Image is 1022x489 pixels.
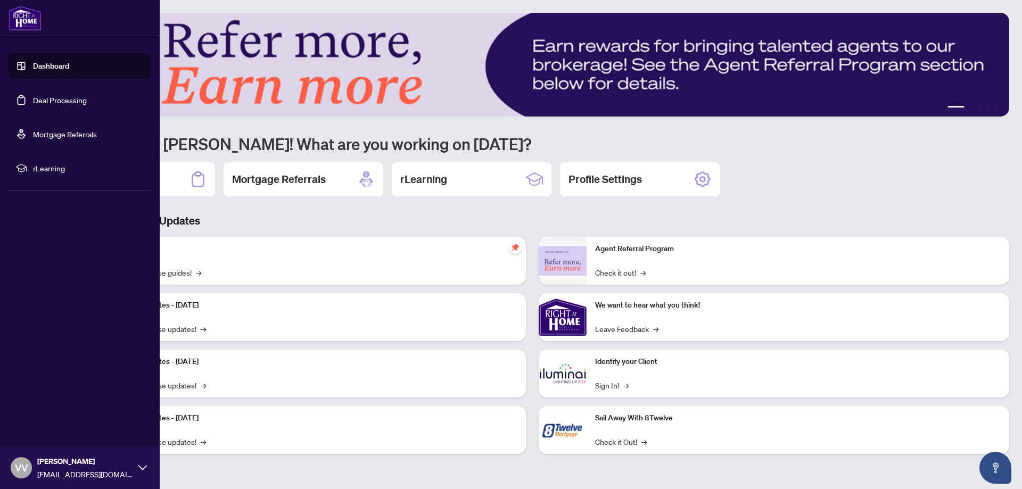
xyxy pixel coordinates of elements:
span: [PERSON_NAME] [37,455,133,467]
span: pushpin [509,241,522,254]
span: rLearning [33,162,144,174]
span: → [641,436,647,447]
span: → [623,379,629,391]
span: → [201,379,206,391]
a: Check it out!→ [595,267,646,278]
p: Platform Updates - [DATE] [112,412,517,424]
p: Platform Updates - [DATE] [112,300,517,311]
h2: rLearning [400,172,447,187]
h2: Profile Settings [568,172,642,187]
button: 5 [994,106,999,110]
p: Platform Updates - [DATE] [112,356,517,368]
span: → [640,267,646,278]
span: → [653,323,658,335]
button: 3 [977,106,982,110]
span: [EMAIL_ADDRESS][DOMAIN_NAME] [37,468,133,480]
p: Identify your Client [595,356,1001,368]
span: → [201,436,206,447]
img: Agent Referral Program [539,246,587,276]
h1: Welcome back [PERSON_NAME]! What are you working on [DATE]? [55,134,1009,154]
img: Identify your Client [539,350,587,397]
span: → [196,267,201,278]
button: 4 [986,106,990,110]
p: We want to hear what you think! [595,300,1001,311]
p: Agent Referral Program [595,243,1001,255]
img: Slide 0 [55,13,1009,117]
button: 2 [969,106,973,110]
h2: Mortgage Referrals [232,172,326,187]
a: Check it Out!→ [595,436,647,447]
a: Deal Processing [33,95,87,105]
span: VV [15,460,28,475]
h3: Brokerage & Industry Updates [55,213,1009,228]
button: Open asap [979,452,1011,484]
a: Leave Feedback→ [595,323,658,335]
a: Sign In!→ [595,379,629,391]
button: 1 [947,106,965,110]
p: Sail Away With 8Twelve [595,412,1001,424]
span: → [201,323,206,335]
p: Self-Help [112,243,517,255]
a: Mortgage Referrals [33,129,97,139]
a: Dashboard [33,61,69,71]
img: Sail Away With 8Twelve [539,406,587,454]
img: logo [9,5,42,31]
img: We want to hear what you think! [539,293,587,341]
